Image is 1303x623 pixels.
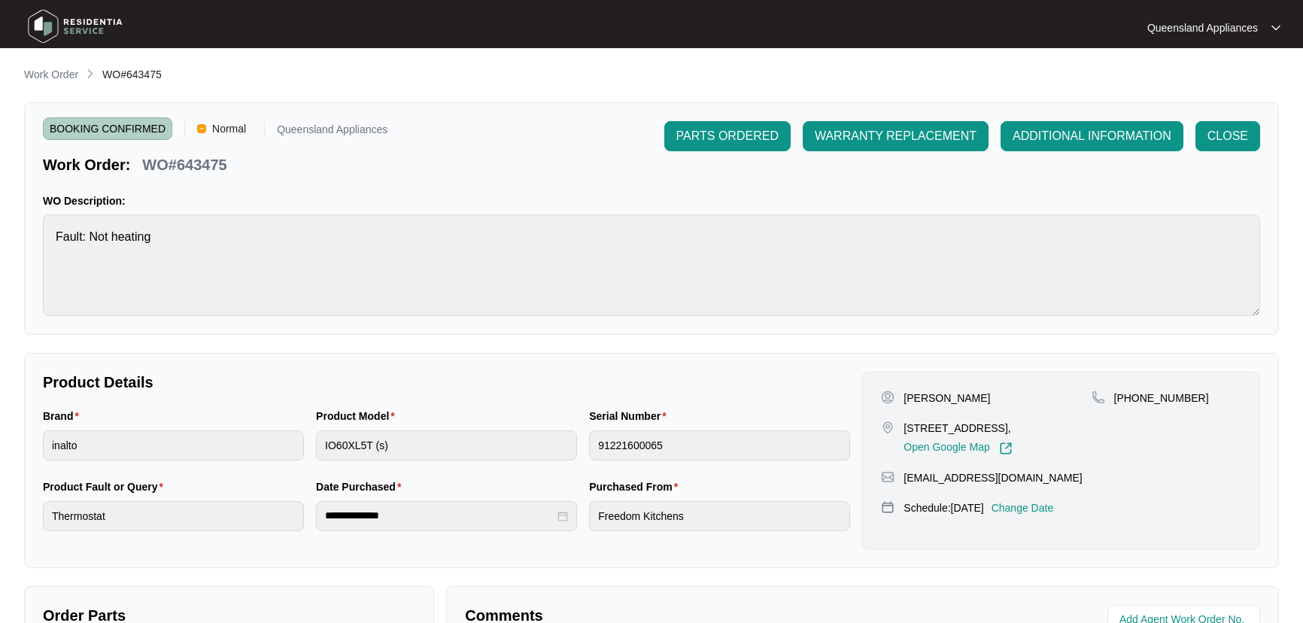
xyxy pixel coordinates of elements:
[664,121,791,151] button: PARTS ORDERED
[43,430,304,460] input: Brand
[1207,127,1248,145] span: CLOSE
[881,421,894,434] img: map-pin
[1092,391,1105,404] img: map-pin
[904,500,983,515] p: Schedule: [DATE]
[43,372,850,393] p: Product Details
[102,68,162,81] span: WO#643475
[43,193,1260,208] p: WO Description:
[1195,121,1260,151] button: CLOSE
[316,409,401,424] label: Product Model
[84,68,96,80] img: chevron-right
[904,470,1082,485] p: [EMAIL_ADDRESS][DOMAIN_NAME]
[43,154,130,175] p: Work Order:
[589,501,850,531] input: Purchased From
[881,470,894,484] img: map-pin
[589,409,672,424] label: Serial Number
[43,479,169,494] label: Product Fault or Query
[206,117,252,140] span: Normal
[992,500,1054,515] p: Change Date
[316,430,577,460] input: Product Model
[23,4,128,49] img: residentia service logo
[316,479,407,494] label: Date Purchased
[43,117,172,140] span: BOOKING CONFIRMED
[999,442,1013,455] img: Link-External
[142,154,226,175] p: WO#643475
[1013,127,1171,145] span: ADDITIONAL INFORMATION
[21,67,81,84] a: Work Order
[1271,24,1280,32] img: dropdown arrow
[676,127,779,145] span: PARTS ORDERED
[904,442,1012,455] a: Open Google Map
[904,421,1012,436] p: [STREET_ADDRESS],
[904,391,990,406] p: [PERSON_NAME]
[815,127,976,145] span: WARRANTY REPLACEMENT
[881,391,894,404] img: user-pin
[277,124,387,140] p: Queensland Appliances
[43,409,85,424] label: Brand
[325,508,554,524] input: Date Purchased
[1114,391,1209,406] p: [PHONE_NUMBER]
[881,500,894,514] img: map-pin
[197,124,206,133] img: Vercel Logo
[43,214,1260,316] textarea: Fault: Not heating
[24,67,78,82] p: Work Order
[589,430,850,460] input: Serial Number
[1001,121,1183,151] button: ADDITIONAL INFORMATION
[803,121,989,151] button: WARRANTY REPLACEMENT
[43,501,304,531] input: Product Fault or Query
[1147,20,1258,35] p: Queensland Appliances
[589,479,684,494] label: Purchased From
